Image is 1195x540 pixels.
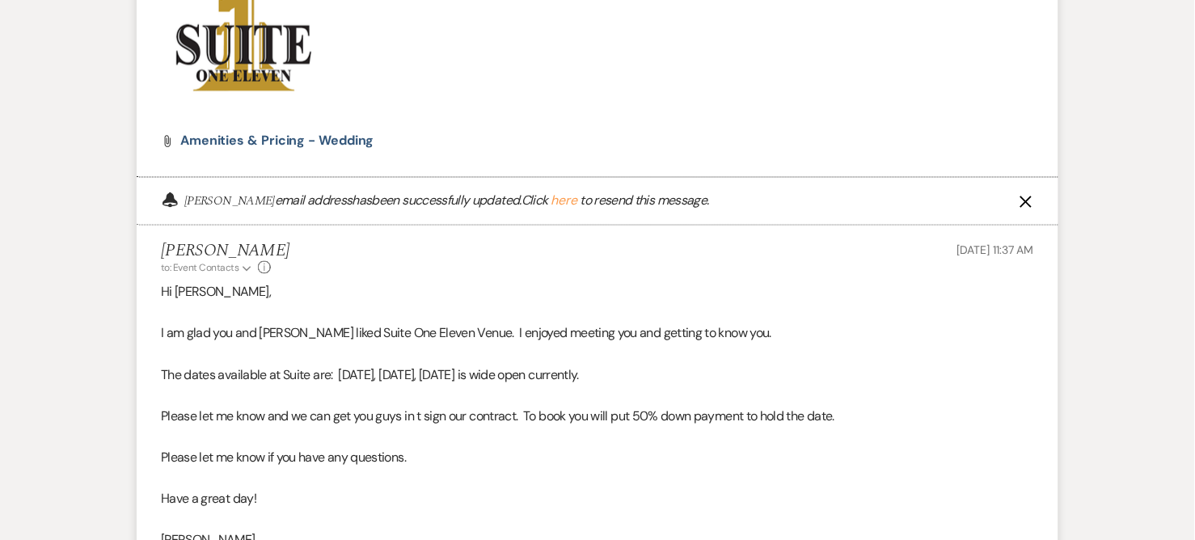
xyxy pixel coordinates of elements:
[161,242,289,262] h5: [PERSON_NAME]
[180,135,374,148] a: Amenities & Pricing - Wedding
[161,407,1034,428] p: Please let me know and we can get you guys in t sign our contract. To book you will put 50% down ...
[161,262,239,275] span: to: Event Contacts
[184,192,709,211] p: email address has been successfully updated. Click to resend this message.
[180,133,374,150] span: Amenities & Pricing - Wedding
[161,282,1034,303] p: Hi [PERSON_NAME],
[161,365,1034,386] p: The dates available at Suite are: [DATE], [DATE], [DATE] is wide open currently.
[161,261,254,276] button: to: Event Contacts
[551,195,577,208] button: here
[161,323,1034,344] p: I am glad you and [PERSON_NAME] liked Suite One Eleven Venue. I enjoyed meeting you and getting t...
[161,489,1034,510] p: Have a great day!
[957,243,1034,258] span: [DATE] 11:37 AM
[161,448,1034,469] p: Please let me know if you have any questions.
[184,192,275,211] span: [PERSON_NAME]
